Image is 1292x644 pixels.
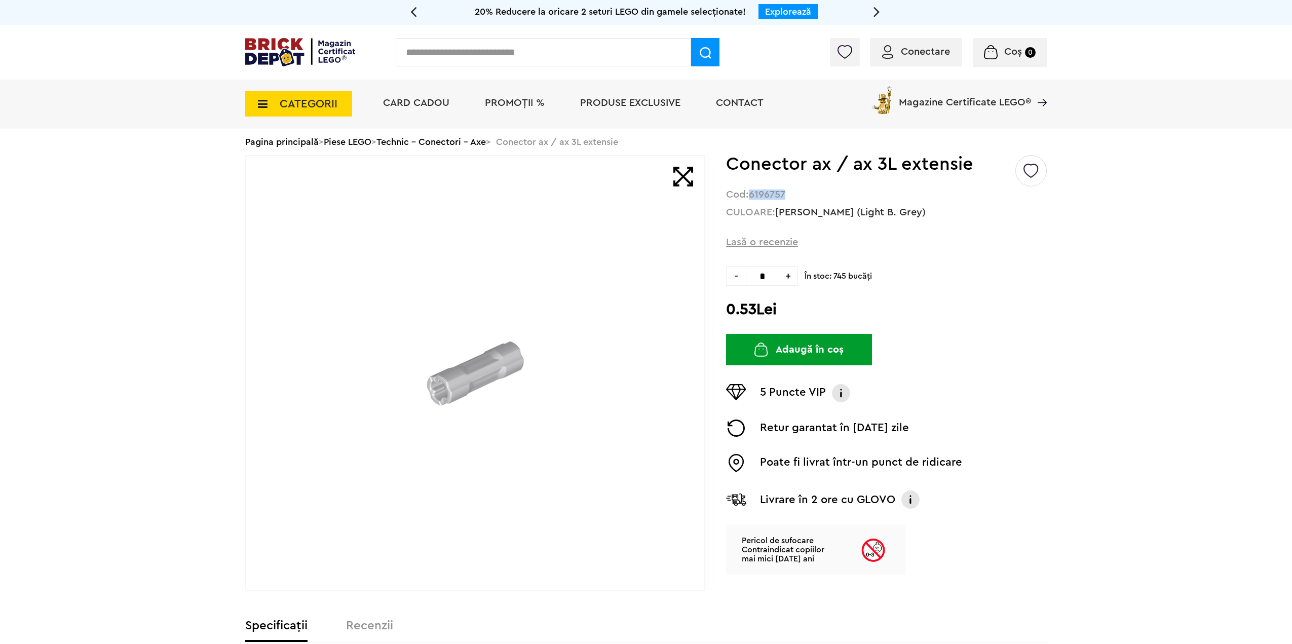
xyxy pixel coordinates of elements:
small: 0 [1025,47,1036,58]
p: Pericol de sufocare Contraindicat copiilor mai mici [DATE] ani [726,524,860,576]
h2: 0.53Lei [726,300,1047,319]
p: Livrare în 2 ore cu GLOVO [760,491,895,508]
div: > > > Conector ax / ax 3L extensie [245,129,1047,155]
img: Conector ax / ax 3L extensie [424,322,526,425]
img: Info livrare cu GLOVO [900,489,921,510]
a: Contact [716,98,764,108]
span: - [726,266,746,286]
span: Coș [1004,47,1022,57]
a: Conectare [882,47,950,57]
a: Produse exclusive [580,98,680,108]
img: Returnare [726,420,746,437]
img: Puncte VIP [726,384,746,400]
p: Retur garantat în [DATE] zile [760,420,909,437]
span: Conectare [901,47,950,57]
span: 20% Reducere la oricare 2 seturi LEGO din gamele selecționate! [475,7,746,16]
a: Explorează [765,7,811,16]
strong: 6196757 [749,190,785,200]
a: Magazine Certificate LEGO® [1031,84,1047,94]
span: CATEGORII [280,98,337,109]
button: Adaugă în coș [726,334,872,365]
span: Magazine Certificate LEGO® [899,84,1031,107]
img: Easybox [726,454,746,472]
label: Recenzii [346,620,393,632]
a: [PERSON_NAME] (Light B. Grey) [775,207,926,217]
label: Specificații [245,620,308,632]
div: Cod: [726,190,1047,200]
img: Livrare Glovo [726,493,746,506]
a: PROMOȚII % [485,98,545,108]
span: Lasă o recenzie [726,235,798,249]
a: Card Cadou [383,98,449,108]
p: 5 Puncte VIP [760,384,826,402]
h1: Conector ax / ax 3L extensie [726,155,1014,173]
img: Info VIP [831,384,851,402]
div: CULOARE: [726,208,1047,217]
span: În stoc: 745 bucăţi [805,266,1047,281]
img: Age limit [860,524,887,576]
p: Poate fi livrat într-un punct de ridicare [760,454,962,472]
a: Technic - Conectori - Axe [376,137,486,146]
a: Pagina principală [245,137,319,146]
a: Piese LEGO [324,137,371,146]
span: + [778,266,798,286]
